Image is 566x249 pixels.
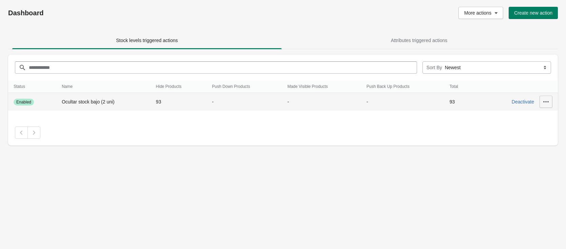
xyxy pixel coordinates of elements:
[464,10,491,16] span: More actions
[444,80,474,93] th: Total
[116,38,178,43] span: Stock levels triggered actions
[391,38,448,43] span: Attributes triggered actions
[361,93,444,111] td: -
[150,93,207,111] td: 93
[282,93,361,111] td: -
[207,80,282,93] th: Push Down Products
[207,93,282,111] td: -
[150,80,207,93] th: Hide Products
[62,99,115,104] span: Ocultar stock bajo (2 uni)
[514,10,552,16] span: Create new action
[458,7,503,19] button: More actions
[8,80,56,93] th: Status
[512,99,534,104] span: Deactivate
[15,127,551,139] nav: Pagination
[16,99,31,105] span: Enabled
[509,7,558,19] button: Create new action
[361,80,444,93] th: Push Back Up Products
[8,9,248,17] h1: Dashboard
[509,96,537,108] button: Deactivate
[282,80,361,93] th: Made Visible Products
[56,80,150,93] th: Name
[444,93,474,111] td: 93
